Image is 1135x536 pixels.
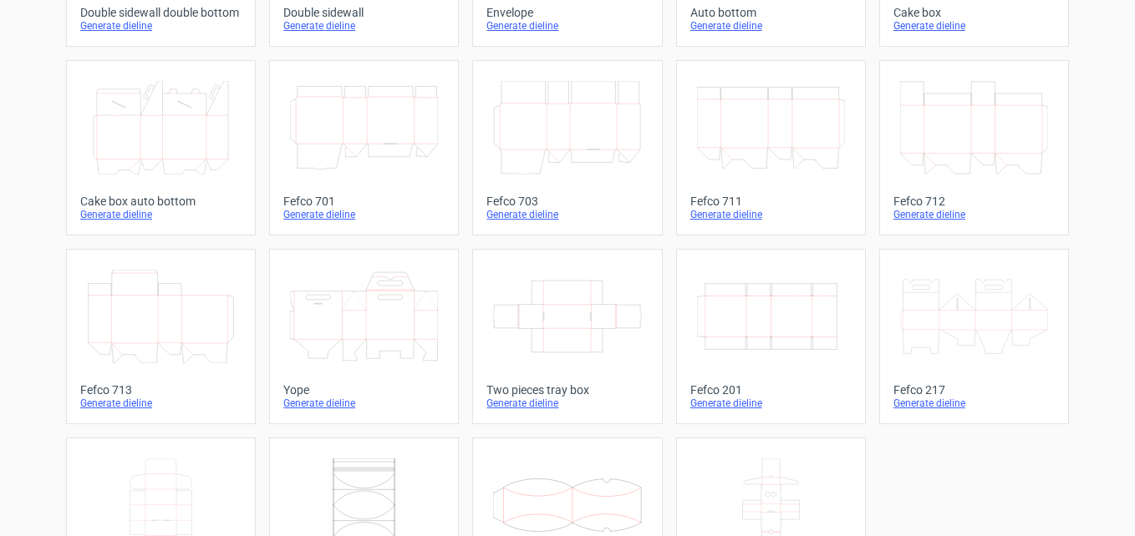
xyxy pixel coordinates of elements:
div: Envelope [486,6,648,19]
a: Fefco 217Generate dieline [879,249,1069,424]
a: Fefco 712Generate dieline [879,60,1069,235]
div: Generate dieline [690,397,852,410]
a: Fefco 703Generate dieline [472,60,662,235]
div: Generate dieline [486,397,648,410]
div: Double sidewall [283,6,445,19]
a: Fefco 201Generate dieline [676,249,866,424]
div: Fefco 701 [283,195,445,208]
div: Fefco 703 [486,195,648,208]
a: Cake box auto bottomGenerate dieline [66,60,256,235]
div: Fefco 201 [690,383,852,397]
div: Generate dieline [80,208,242,221]
div: Generate dieline [283,208,445,221]
div: Fefco 711 [690,195,852,208]
div: Generate dieline [893,19,1055,33]
div: Cake box [893,6,1055,19]
div: Double sidewall double bottom [80,6,242,19]
div: Generate dieline [486,19,648,33]
div: Generate dieline [893,397,1055,410]
div: Generate dieline [80,397,242,410]
div: Cake box auto bottom [80,195,242,208]
a: Fefco 711Generate dieline [676,60,866,235]
div: Generate dieline [283,19,445,33]
div: Generate dieline [80,19,242,33]
div: Yope [283,383,445,397]
div: Auto bottom [690,6,852,19]
div: Generate dieline [283,397,445,410]
div: Fefco 713 [80,383,242,397]
a: Fefco 701Generate dieline [269,60,459,235]
div: Generate dieline [690,19,852,33]
a: Two pieces tray boxGenerate dieline [472,249,662,424]
a: YopeGenerate dieline [269,249,459,424]
div: Fefco 217 [893,383,1055,397]
div: Generate dieline [486,208,648,221]
div: Generate dieline [690,208,852,221]
div: Fefco 712 [893,195,1055,208]
a: Fefco 713Generate dieline [66,249,256,424]
div: Generate dieline [893,208,1055,221]
div: Two pieces tray box [486,383,648,397]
